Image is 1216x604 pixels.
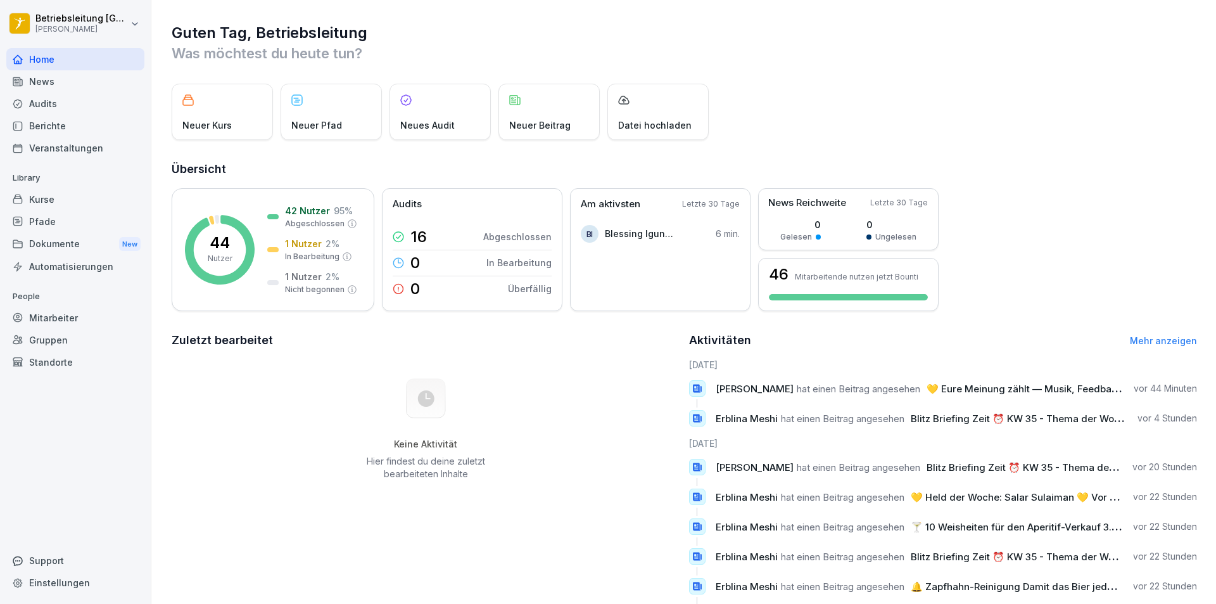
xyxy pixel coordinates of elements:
[410,255,420,271] p: 0
[781,551,904,563] span: hat einen Beitrag angesehen
[1133,491,1197,503] p: vor 22 Stunden
[6,93,144,115] a: Audits
[605,227,678,240] p: Blessing Igunmwonyi
[797,383,920,395] span: hat einen Beitrag angesehen
[172,43,1197,63] p: Was möchtest du heute tun?
[682,198,740,210] p: Letzte 30 Tage
[866,218,916,231] p: 0
[716,227,740,240] p: 6 min.
[6,572,144,594] a: Einstellungen
[285,218,345,229] p: Abgeschlossen
[716,521,778,533] span: Erblina Meshi
[172,331,680,349] h2: Zuletzt bearbeitet
[781,413,904,425] span: hat einen Beitrag angesehen
[795,272,918,281] p: Mitarbeitende nutzen jetzt Bounti
[6,549,144,572] div: Support
[208,253,232,264] p: Nutzer
[716,383,794,395] span: [PERSON_NAME]
[393,197,422,212] p: Audits
[410,281,420,297] p: 0
[508,282,552,295] p: Überfällig
[870,197,928,209] p: Letzte 30 Tage
[400,119,455,132] p: Neues Audit
[781,521,904,533] span: hat einen Beitrag angesehen
[285,251,339,262] p: In Bearbeitung
[716,581,778,593] span: Erblina Meshi
[716,491,778,503] span: Erblina Meshi
[326,270,339,283] p: 2 %
[285,284,345,295] p: Nicht begonnen
[285,237,322,250] p: 1 Nutzer
[285,204,330,217] p: 42 Nutzer
[781,581,904,593] span: hat einen Beitrag angesehen
[362,455,490,480] p: Hier findest du deine zuletzt bearbeiteten Inhalte
[1134,382,1197,395] p: vor 44 Minuten
[769,267,788,282] h3: 46
[6,70,144,93] a: News
[716,551,778,563] span: Erblina Meshi
[781,491,904,503] span: hat einen Beitrag angesehen
[716,413,778,425] span: Erblina Meshi
[581,197,640,212] p: Am aktivsten
[326,237,339,250] p: 2 %
[6,137,144,159] a: Veranstaltungen
[780,231,812,243] p: Gelesen
[6,329,144,351] a: Gruppen
[1137,412,1197,425] p: vor 4 Stunden
[509,119,571,132] p: Neuer Beitrag
[285,270,322,283] p: 1 Nutzer
[210,235,230,250] p: 44
[362,439,490,450] h5: Keine Aktivität
[689,331,751,349] h2: Aktivitäten
[1133,580,1197,593] p: vor 22 Stunden
[6,210,144,233] a: Pfade
[6,307,144,329] a: Mitarbeiter
[780,218,821,231] p: 0
[581,225,598,243] div: BI
[6,233,144,256] a: DokumenteNew
[334,204,353,217] p: 95 %
[6,351,144,373] a: Standorte
[797,461,920,473] span: hat einen Beitrag angesehen
[483,230,552,243] p: Abgeschlossen
[35,25,128,34] p: [PERSON_NAME]
[6,115,144,137] a: Berichte
[486,256,552,269] p: In Bearbeitung
[689,358,1198,371] h6: [DATE]
[875,231,916,243] p: Ungelesen
[410,229,427,245] p: 16
[689,437,1198,450] h6: [DATE]
[172,160,1197,178] h2: Übersicht
[6,233,144,256] div: Dokumente
[6,168,144,188] p: Library
[716,461,794,473] span: [PERSON_NAME]
[1132,461,1197,473] p: vor 20 Stunden
[1133,520,1197,533] p: vor 22 Stunden
[35,13,128,24] p: Betriebsleitung [GEOGRAPHIC_DATA]
[6,48,144,70] a: Home
[618,119,692,132] p: Datei hochladen
[182,119,232,132] p: Neuer Kurs
[768,196,846,210] p: News Reichweite
[1130,335,1197,346] a: Mehr anzeigen
[119,237,141,252] div: New
[291,119,342,132] p: Neuer Pfad
[6,188,144,210] a: Kurse
[172,23,1197,43] h1: Guten Tag, Betriebsleitung
[6,286,144,307] p: People
[1133,550,1197,563] p: vor 22 Stunden
[6,255,144,278] a: Automatisierungen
